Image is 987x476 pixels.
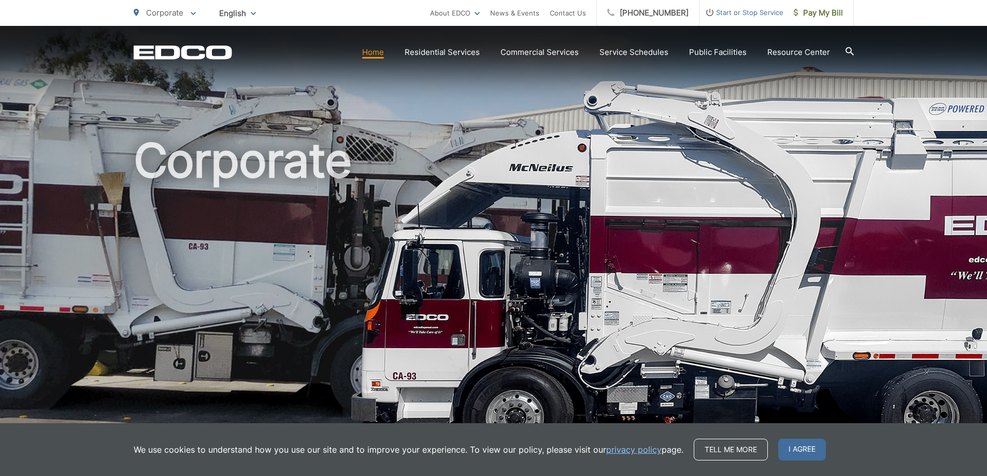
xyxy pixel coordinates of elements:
[550,7,586,19] a: Contact Us
[606,443,662,456] a: privacy policy
[134,45,232,60] a: EDCD logo. Return to the homepage.
[599,46,668,59] a: Service Schedules
[694,439,768,460] a: Tell me more
[405,46,480,59] a: Residential Services
[500,46,579,59] a: Commercial Services
[146,8,183,18] span: Corporate
[490,7,539,19] a: News & Events
[689,46,747,59] a: Public Facilities
[794,7,843,19] span: Pay My Bill
[134,443,683,456] p: We use cookies to understand how you use our site and to improve your experience. To view our pol...
[767,46,830,59] a: Resource Center
[211,4,264,22] span: English
[362,46,384,59] a: Home
[430,7,480,19] a: About EDCO
[778,439,826,460] span: I agree
[134,135,854,463] h1: Corporate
